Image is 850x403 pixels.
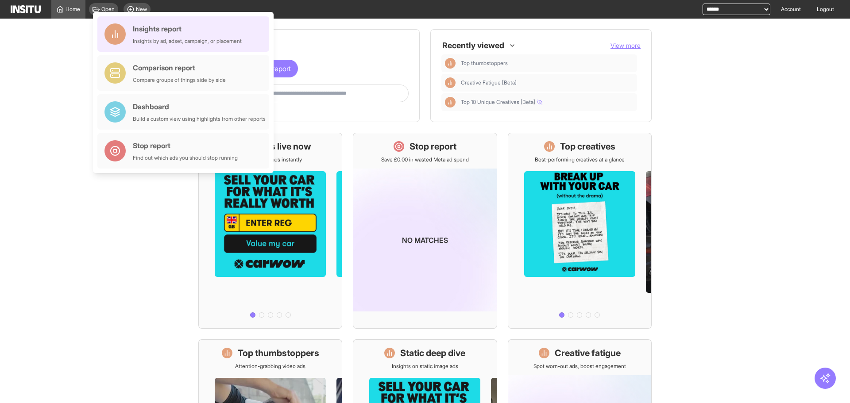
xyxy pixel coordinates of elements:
h1: Stop report [410,140,456,153]
span: Top 10 Unique Creatives [Beta] [461,99,634,106]
p: See all active ads instantly [239,156,302,163]
p: Best-performing creatives at a glance [535,156,625,163]
a: Stop reportSave £0.00 in wasted Meta ad spendNo matches [353,133,497,329]
span: Top thumbstoppers [461,60,508,67]
div: Comparison report [133,62,226,73]
div: Find out which ads you should stop running [133,154,238,161]
div: Stop report [133,140,238,151]
p: Attention-grabbing video ads [235,363,305,370]
span: Creative Fatigue [Beta] [461,79,517,86]
h1: Top creatives [560,140,615,153]
div: Dashboard [133,101,266,112]
div: Insights [445,77,456,88]
div: Insights [445,58,456,69]
span: Top thumbstoppers [461,60,634,67]
h1: Top thumbstoppers [238,347,319,359]
button: View more [610,41,641,50]
a: Top creativesBest-performing creatives at a glance [508,133,652,329]
div: Insights by ad, adset, campaign, or placement [133,38,242,45]
span: Home [66,6,80,13]
span: View more [610,42,641,49]
img: coming-soon-gradient_kfitwp.png [353,169,496,311]
p: Save £0.00 in wasted Meta ad spend [381,156,469,163]
p: No matches [402,235,448,246]
h1: Get started [209,40,409,53]
span: New [136,6,147,13]
h1: What's live now [246,140,311,153]
div: Build a custom view using highlights from other reports [133,115,266,123]
div: Compare groups of things side by side [133,77,226,84]
h1: Static deep dive [400,347,465,359]
div: Insights report [133,23,242,34]
a: What's live nowSee all active ads instantly [198,133,342,329]
img: Logo [11,5,41,13]
span: Top 10 Unique Creatives [Beta] [461,99,542,106]
span: Creative Fatigue [Beta] [461,79,634,86]
span: Open [101,6,115,13]
p: Insights on static image ads [392,363,458,370]
div: Insights [445,97,456,107]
